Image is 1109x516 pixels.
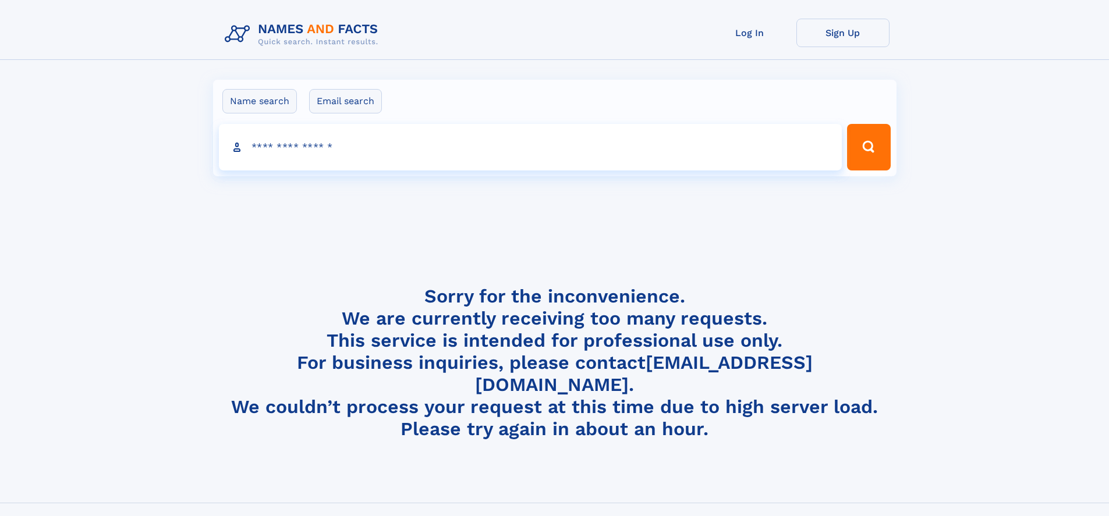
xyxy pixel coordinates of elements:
[220,285,890,440] h4: Sorry for the inconvenience. We are currently receiving too many requests. This service is intend...
[220,19,388,50] img: Logo Names and Facts
[796,19,890,47] a: Sign Up
[475,351,813,396] a: [EMAIL_ADDRESS][DOMAIN_NAME]
[703,19,796,47] a: Log In
[222,89,297,113] label: Name search
[309,89,382,113] label: Email search
[219,124,842,170] input: search input
[847,124,890,170] button: Search Button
